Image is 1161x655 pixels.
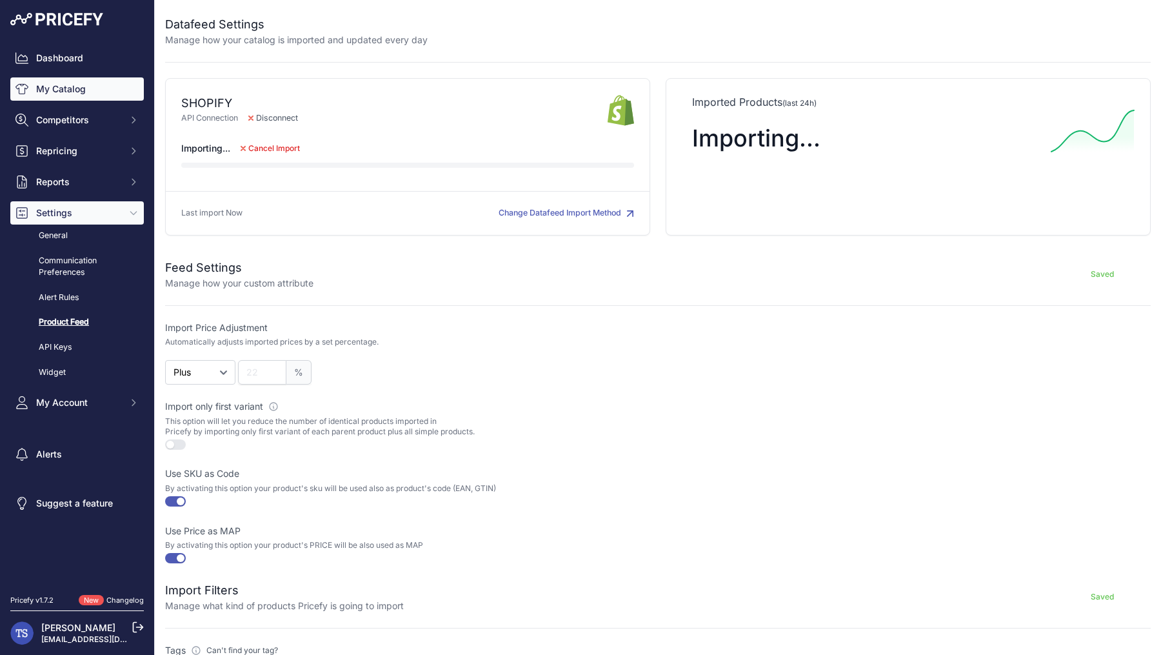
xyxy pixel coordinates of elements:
p: Automatically adjusts imported prices by a set percentage. [165,337,379,347]
a: [EMAIL_ADDRESS][DOMAIN_NAME] [41,634,176,644]
label: Use Price as MAP [165,525,654,538]
p: Imported Products [692,94,1124,110]
span: Competitors [36,114,121,126]
a: Alert Rules [10,287,144,309]
span: (last 24h) [782,98,817,108]
a: API Keys [10,336,144,359]
button: My Account [10,391,144,414]
img: Pricefy Logo [10,13,103,26]
h2: Datafeed Settings [165,15,428,34]
button: Reports [10,170,144,194]
button: Competitors [10,108,144,132]
p: Manage how your catalog is imported and updated every day [165,34,428,46]
a: Alerts [10,443,144,466]
span: Importing... [181,142,230,155]
span: Importing... [692,124,820,152]
a: Suggest a feature [10,492,144,515]
button: Saved [1054,587,1151,607]
p: By activating this option your product's sku will be used also as product's code (EAN, GTIN) [165,483,654,494]
p: Manage what kind of products Pricefy is going to import [165,600,404,612]
span: New [79,595,104,606]
div: Pricefy v1.7.2 [10,595,54,606]
input: 22 [238,360,286,385]
a: Changelog [106,596,144,605]
span: Reports [36,176,121,188]
a: My Catalog [10,77,144,101]
p: Last import Now [181,207,243,219]
label: Import only first variant [165,400,654,413]
nav: Sidebar [10,46,144,579]
span: Repricing [36,145,121,157]
h2: Feed Settings [165,259,313,277]
a: Product Feed [10,311,144,334]
a: Widget [10,361,144,384]
span: My Account [36,396,121,409]
button: Change Datafeed Import Method [499,207,634,219]
p: API Connection [181,112,608,125]
label: Import Price Adjustment [165,321,654,334]
button: Saved [1054,264,1151,285]
p: Manage how your custom attribute [165,277,313,290]
span: Settings [36,207,121,219]
a: General [10,225,144,247]
p: By activating this option your product's PRICE will be also used as MAP [165,540,654,550]
span: Disconnect [238,112,308,125]
div: SHOPIFY [181,94,608,112]
span: % [286,360,312,385]
a: Dashboard [10,46,144,70]
a: [PERSON_NAME] [41,622,115,633]
h2: Import Filters [165,581,404,600]
label: Use SKU as Code [165,467,654,480]
p: This option will let you reduce the number of identical products imported in Pricefy by importing... [165,416,654,437]
button: Settings [10,201,144,225]
span: Cancel Import [248,143,300,154]
a: Communication Preferences [10,250,144,284]
button: Repricing [10,139,144,163]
